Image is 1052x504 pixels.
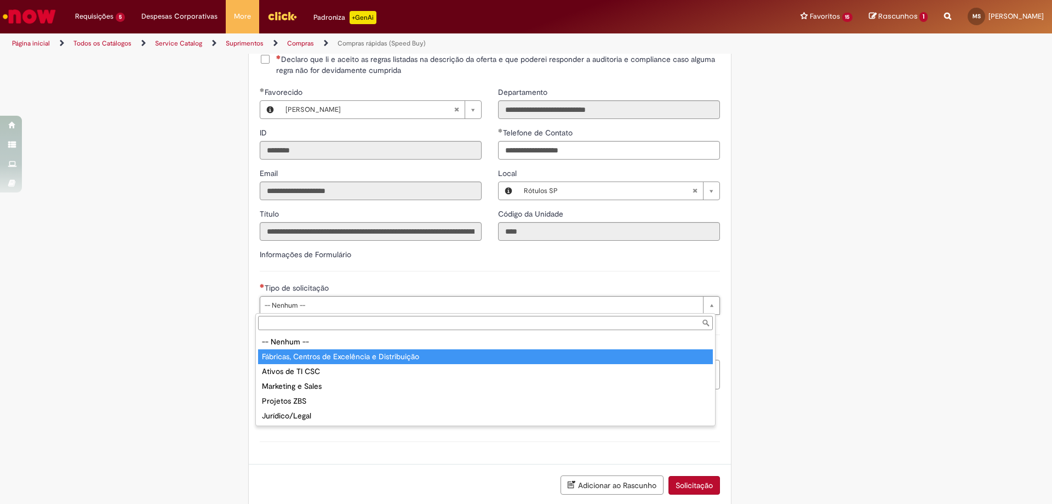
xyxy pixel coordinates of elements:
div: -- Nenhum -- [258,335,713,349]
div: Fábricas, Centros de Excelência e Distribuição [258,349,713,364]
div: Marketing e Sales [258,379,713,394]
div: Jurídico/Legal [258,409,713,423]
div: Projetos ZBS [258,394,713,409]
div: Ativos de TI CSC [258,364,713,379]
ul: Tipo de solicitação [256,332,715,426]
